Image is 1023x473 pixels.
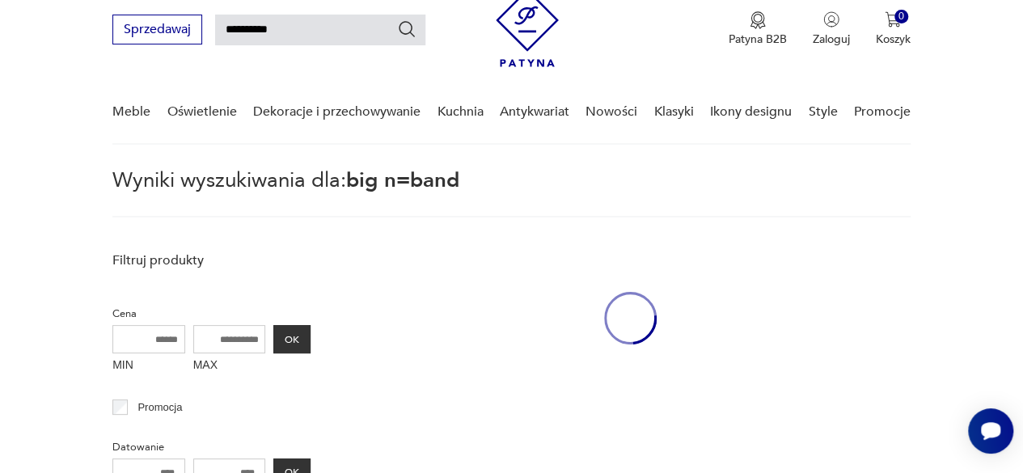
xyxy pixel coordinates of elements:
[813,32,850,47] p: Zaloguj
[729,32,787,47] p: Patyna B2B
[585,81,637,143] a: Nowości
[112,81,150,143] a: Meble
[500,81,569,143] a: Antykwariat
[112,353,185,379] label: MIN
[876,11,911,47] button: 0Koszyk
[710,81,792,143] a: Ikony designu
[729,11,787,47] a: Ikona medaluPatyna B2B
[894,10,908,23] div: 0
[112,171,911,217] p: Wyniki wyszukiwania dla:
[397,19,416,39] button: Szukaj
[346,166,459,195] span: big n=band
[437,81,483,143] a: Kuchnia
[167,81,237,143] a: Oświetlenie
[823,11,839,27] img: Ikonka użytkownika
[604,243,657,393] div: oval-loading
[112,15,202,44] button: Sprzedawaj
[750,11,766,29] img: Ikona medalu
[808,81,837,143] a: Style
[112,438,311,456] p: Datowanie
[885,11,901,27] img: Ikona koszyka
[193,353,266,379] label: MAX
[876,32,911,47] p: Koszyk
[854,81,911,143] a: Promocje
[112,305,311,323] p: Cena
[137,399,182,416] p: Promocja
[813,11,850,47] button: Zaloguj
[729,11,787,47] button: Patyna B2B
[273,325,311,353] button: OK
[654,81,694,143] a: Klasyki
[112,25,202,36] a: Sprzedawaj
[112,251,311,269] p: Filtruj produkty
[968,408,1013,454] iframe: Smartsupp widget button
[253,81,421,143] a: Dekoracje i przechowywanie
